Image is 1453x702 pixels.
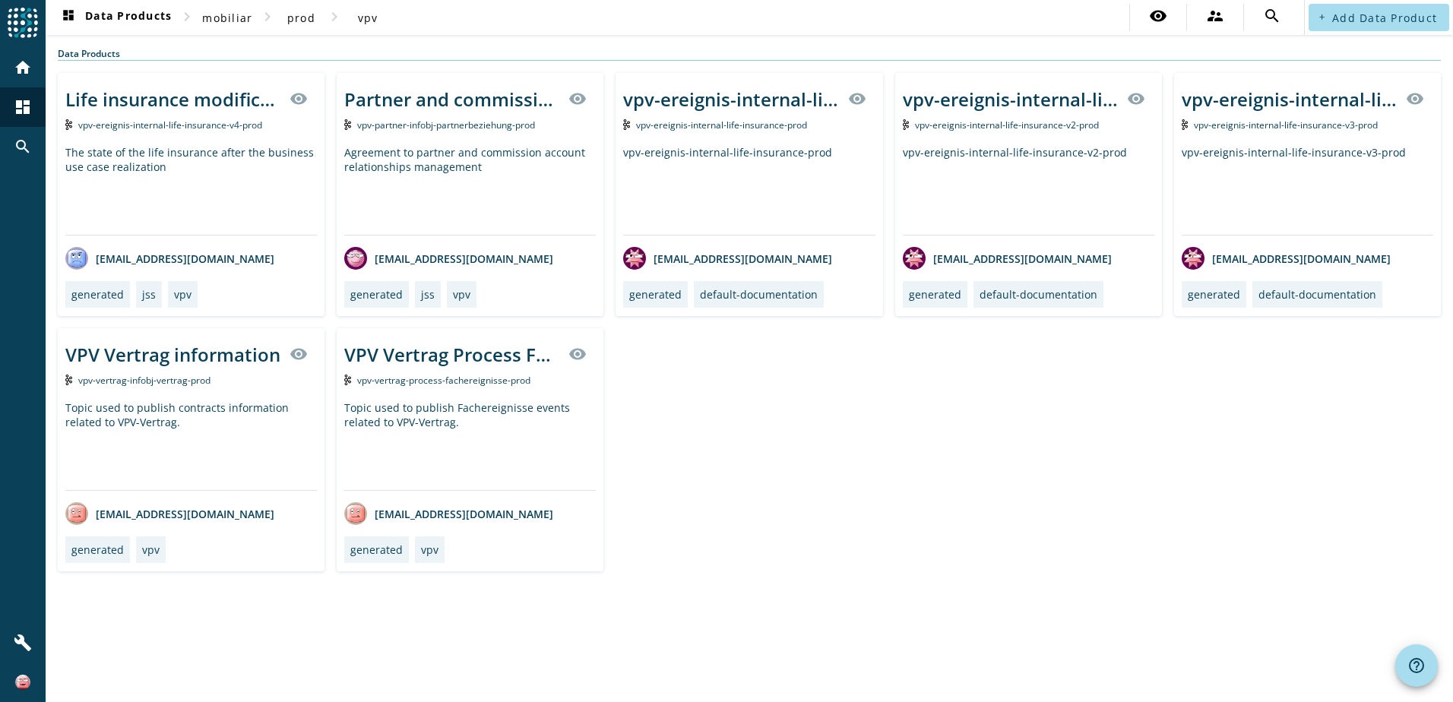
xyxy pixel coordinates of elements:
div: generated [350,542,403,557]
img: avatar [903,247,926,270]
span: vpv [358,11,378,25]
div: vpv [142,542,160,557]
button: prod [277,4,325,31]
span: Data Products [59,8,172,27]
span: Kafka Topic: vpv-partner-infobj-partnerbeziehung-prod [357,119,535,131]
button: vpv [343,4,392,31]
mat-icon: search [1263,7,1281,25]
span: mobiliar [202,11,252,25]
img: Kafka Topic: vpv-ereignis-internal-life-insurance-v3-prod [1182,119,1189,130]
div: generated [629,287,682,302]
div: vpv [421,542,438,557]
img: avatar [65,247,88,270]
div: vpv [174,287,192,302]
div: The state of the life insurance after the business use case realization [65,145,317,235]
button: Add Data Product [1309,4,1449,31]
span: Kafka Topic: vpv-ereignis-internal-life-insurance-v3-prod [1194,119,1378,131]
div: vpv-ereignis-internal-life-insurance-v3-prod [1182,87,1397,112]
mat-icon: visibility [290,345,308,363]
img: Kafka Topic: vpv-ereignis-internal-life-insurance-v2-prod [903,119,910,130]
img: spoud-logo.svg [8,8,38,38]
img: 83f4ce1d17f47f21ebfbce80c7408106 [15,675,30,690]
div: generated [71,542,124,557]
span: Kafka Topic: vpv-ereignis-internal-life-insurance-prod [636,119,807,131]
div: Partner and commission account relationships modification [344,87,559,112]
mat-icon: supervisor_account [1206,7,1224,25]
button: Data Products [53,4,178,31]
span: Kafka Topic: vpv-vertrag-process-fachereignisse-prod [357,374,530,387]
div: jss [142,287,156,302]
div: vpv-ereignis-internal-life-insurance-v3-prod [1182,145,1433,235]
span: Kafka Topic: vpv-ereignis-internal-life-insurance-v2-prod [915,119,1099,131]
mat-icon: chevron_right [325,8,343,26]
img: Kafka Topic: vpv-ereignis-internal-life-insurance-v4-prod [65,119,72,130]
mat-icon: visibility [1127,90,1145,108]
div: [EMAIL_ADDRESS][DOMAIN_NAME] [623,247,832,270]
mat-icon: visibility [568,345,587,363]
div: Data Products [58,47,1441,61]
img: avatar [1182,247,1205,270]
div: [EMAIL_ADDRESS][DOMAIN_NAME] [344,247,553,270]
mat-icon: visibility [1149,7,1167,25]
div: generated [71,287,124,302]
div: [EMAIL_ADDRESS][DOMAIN_NAME] [903,247,1112,270]
div: vpv-ereignis-internal-life-insurance-v2-prod [903,145,1154,235]
img: Kafka Topic: vpv-partner-infobj-partnerbeziehung-prod [344,119,351,130]
div: [EMAIL_ADDRESS][DOMAIN_NAME] [65,502,274,525]
div: generated [350,287,403,302]
div: Topic used to publish Fachereignisse events related to VPV-Vertrag. [344,400,596,490]
img: avatar [623,247,646,270]
div: default-documentation [980,287,1097,302]
mat-icon: dashboard [14,98,32,116]
mat-icon: build [14,634,32,652]
div: [EMAIL_ADDRESS][DOMAIN_NAME] [344,502,553,525]
mat-icon: chevron_right [178,8,196,26]
img: Kafka Topic: vpv-vertrag-process-fachereignisse-prod [344,375,351,385]
mat-icon: visibility [290,90,308,108]
div: [EMAIL_ADDRESS][DOMAIN_NAME] [1182,247,1391,270]
div: vpv-ereignis-internal-life-insurance-v2-prod [903,87,1118,112]
mat-icon: visibility [568,90,587,108]
button: mobiliar [196,4,258,31]
div: Topic used to publish contracts information related to VPV-Vertrag. [65,400,317,490]
div: [EMAIL_ADDRESS][DOMAIN_NAME] [65,247,274,270]
span: Kafka Topic: vpv-vertrag-infobj-vertrag-prod [78,374,211,387]
span: Add Data Product [1332,11,1437,25]
div: default-documentation [1258,287,1376,302]
div: Life insurance modification [65,87,280,112]
div: default-documentation [700,287,818,302]
span: prod [287,11,315,25]
div: vpv-ereignis-internal-life-insurance-prod [623,145,875,235]
div: VPV Vertrag information [65,342,280,367]
div: generated [909,287,961,302]
div: VPV Vertrag Process Fachereignisse [344,342,559,367]
span: Kafka Topic: vpv-ereignis-internal-life-insurance-v4-prod [78,119,262,131]
mat-icon: chevron_right [258,8,277,26]
div: vpv [453,287,470,302]
img: avatar [65,502,88,525]
mat-icon: visibility [848,90,866,108]
img: avatar [344,247,367,270]
mat-icon: add [1318,13,1326,21]
mat-icon: search [14,138,32,156]
mat-icon: visibility [1406,90,1424,108]
div: Agreement to partner and commission account relationships management [344,145,596,235]
img: Kafka Topic: vpv-ereignis-internal-life-insurance-prod [623,119,630,130]
mat-icon: home [14,58,32,77]
div: generated [1188,287,1240,302]
mat-icon: help_outline [1407,656,1426,675]
img: Kafka Topic: vpv-vertrag-infobj-vertrag-prod [65,375,72,385]
div: jss [421,287,435,302]
img: avatar [344,502,367,525]
mat-icon: dashboard [59,8,78,27]
div: vpv-ereignis-internal-life-insurance-prod [623,87,838,112]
